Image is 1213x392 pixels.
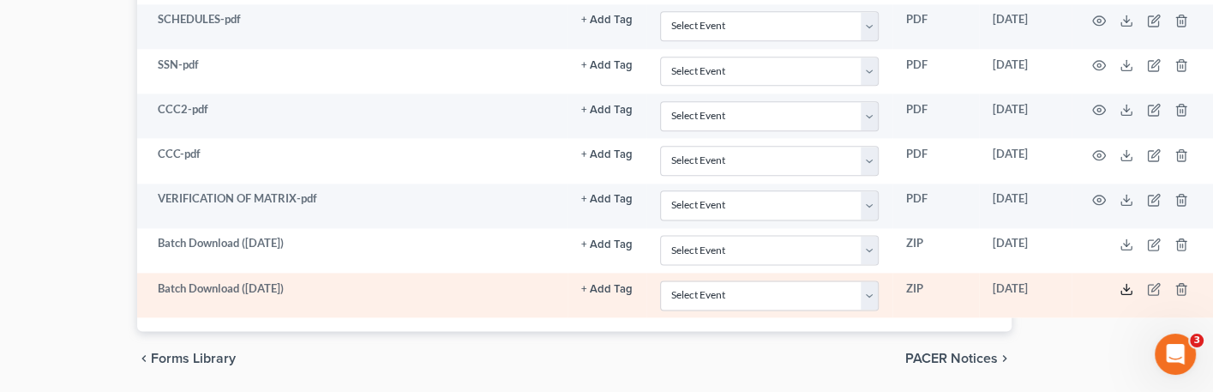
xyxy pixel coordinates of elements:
[581,235,633,251] a: + Add Tag
[979,184,1072,228] td: [DATE]
[1190,334,1204,347] span: 3
[137,352,236,365] button: chevron_left Forms Library
[892,138,979,183] td: PDF
[979,273,1072,317] td: [DATE]
[581,15,633,26] button: + Add Tag
[581,190,633,207] a: + Add Tag
[892,273,979,317] td: ZIP
[979,49,1072,93] td: [DATE]
[151,352,236,365] span: Forms Library
[581,146,633,162] a: + Add Tag
[137,49,567,93] td: SSN-pdf
[137,4,567,49] td: SCHEDULES-pdf
[892,184,979,228] td: PDF
[979,138,1072,183] td: [DATE]
[581,280,633,297] a: + Add Tag
[1155,334,1196,375] iframe: Intercom live chat
[892,4,979,49] td: PDF
[137,228,567,273] td: Batch Download ([DATE])
[581,101,633,118] a: + Add Tag
[581,284,633,295] button: + Add Tag
[137,93,567,138] td: CCC2-pdf
[137,352,151,365] i: chevron_left
[979,4,1072,49] td: [DATE]
[137,184,567,228] td: VERIFICATION OF MATRIX-pdf
[979,228,1072,273] td: [DATE]
[892,93,979,138] td: PDF
[892,49,979,93] td: PDF
[998,352,1012,365] i: chevron_right
[905,352,1012,365] button: PACER Notices chevron_right
[581,194,633,205] button: + Add Tag
[905,352,998,365] span: PACER Notices
[137,273,567,317] td: Batch Download ([DATE])
[581,11,633,27] a: + Add Tag
[137,138,567,183] td: CCC-pdf
[979,93,1072,138] td: [DATE]
[581,239,633,250] button: + Add Tag
[581,105,633,116] button: + Add Tag
[581,60,633,71] button: + Add Tag
[581,57,633,73] a: + Add Tag
[892,228,979,273] td: ZIP
[581,149,633,160] button: + Add Tag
